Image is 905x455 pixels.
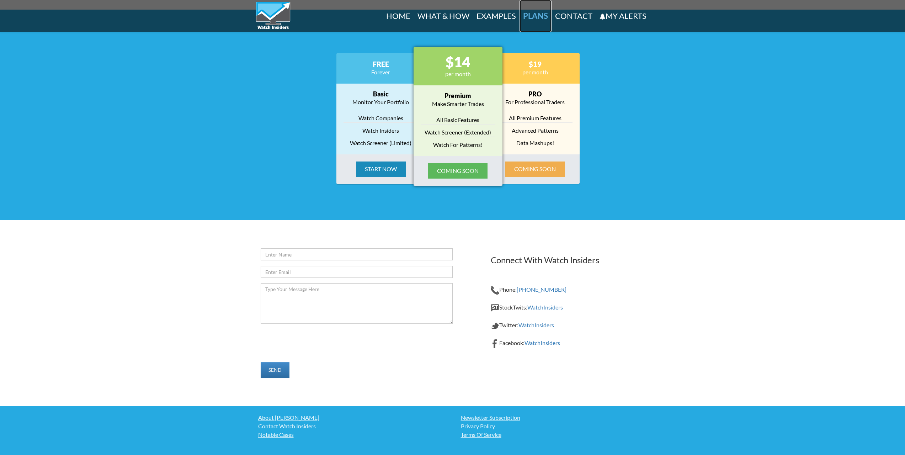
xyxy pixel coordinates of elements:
h3: $19 [498,60,573,68]
a: About [PERSON_NAME] [255,413,447,422]
iframe: reCAPTCHA [261,329,359,354]
li: All Basic Features [421,116,495,125]
button: Start Now [356,162,406,177]
a: Contact Watch Insiders [255,422,447,430]
li: Watch Screener (Extended) [421,128,495,137]
div: Phone: StockTwits: Twitter: Facebook: [485,248,650,348]
li: Watch Screener (Limited) [344,139,418,147]
h3: $14 [421,54,495,70]
h4: Basic [344,91,418,98]
img: phone_24_24.png [491,286,499,295]
li: Watch For Patterns! [421,141,495,149]
a: WatchInsiders [518,322,554,328]
a: WatchInsiders [525,339,560,346]
li: Watch Companies [344,114,418,123]
img: twitter_24_24.png [491,322,499,330]
a: WatchInsiders [527,304,563,311]
li: Watch Insiders [344,126,418,135]
input: Enter Name [261,248,453,260]
h4: Premium [421,92,495,100]
a: Notable Cases [255,430,447,439]
p: For Professional Traders [498,98,573,106]
li: Advanced Patterns [498,126,573,135]
button: Coming Soon [428,163,488,179]
img: stocktwits_24_24.png [491,304,499,312]
a: Newsletter Subscription [458,413,650,422]
h4: PRO [498,91,573,98]
p: Make Smarter Trades [421,100,495,108]
input: Enter Email [261,266,453,278]
h3: Connect With Watch Insiders [491,255,645,265]
input: Send [261,362,289,378]
img: facebook_24_24.png [491,339,499,348]
a: Terms Of Service [458,430,650,439]
h3: FREE [344,60,418,68]
a: Privacy Policy [458,422,650,430]
p: Monitor Your Portfolio [344,98,418,106]
li: All Premium Features [498,114,573,123]
button: Coming Soon [505,162,565,177]
p: per month [498,68,573,76]
a: [PHONE_NUMBER] [517,286,566,293]
p: per month [421,70,495,78]
p: Forever [344,68,418,76]
li: Data Mashups! [498,139,573,147]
